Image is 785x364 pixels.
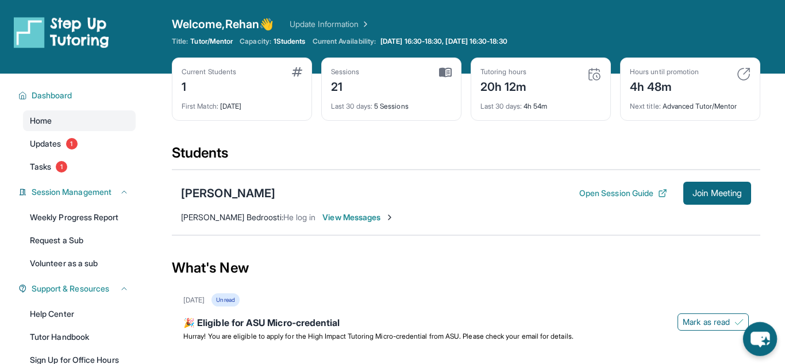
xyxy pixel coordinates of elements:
[692,190,742,197] span: Join Meeting
[331,67,360,76] div: Sessions
[30,161,51,173] span: Tasks
[290,18,370,30] a: Update Information
[23,230,136,251] a: Request a Sub
[30,138,61,150] span: Updates
[14,16,109,48] img: logo
[439,67,452,78] img: card
[380,37,507,46] span: [DATE] 16:30-18:30, [DATE] 16:30-18:30
[683,316,730,328] span: Mark as read
[23,110,136,131] a: Home
[292,67,302,76] img: card
[678,313,749,331] button: Mark as read
[23,304,136,324] a: Help Center
[183,332,574,340] span: Hurray! You are eligible to apply for the High Impact Tutoring Micro-credential from ASU. Please ...
[743,322,777,356] button: chat-button
[181,212,283,222] span: [PERSON_NAME] Bedroosti :
[182,67,236,76] div: Current Students
[480,76,527,95] div: 20h 12m
[630,76,699,95] div: 4h 48m
[27,90,129,101] button: Dashboard
[183,296,205,305] div: [DATE]
[378,37,510,46] a: [DATE] 16:30-18:30, [DATE] 16:30-18:30
[30,115,52,127] span: Home
[190,37,233,46] span: Tutor/Mentor
[359,18,370,30] img: Chevron Right
[32,186,111,198] span: Session Management
[183,316,749,332] div: 🎉 Eligible for ASU Micro-credential
[322,212,394,223] span: View Messages
[172,16,274,32] span: Welcome, Rehan 👋
[480,102,522,110] span: Last 30 days :
[182,76,236,95] div: 1
[331,102,372,110] span: Last 30 days :
[240,37,271,46] span: Capacity:
[182,95,302,111] div: [DATE]
[66,138,78,150] span: 1
[683,182,751,205] button: Join Meeting
[23,156,136,177] a: Tasks1
[56,161,67,173] span: 1
[480,67,527,76] div: Tutoring hours
[23,207,136,228] a: Weekly Progress Report
[23,327,136,347] a: Tutor Handbook
[172,37,188,46] span: Title:
[313,37,376,46] span: Current Availability:
[172,144,760,169] div: Students
[630,102,661,110] span: Next title :
[737,67,751,81] img: card
[283,212,316,222] span: He log in
[630,95,751,111] div: Advanced Tutor/Mentor
[385,213,394,222] img: Chevron-Right
[630,67,699,76] div: Hours until promotion
[331,76,360,95] div: 21
[172,243,760,293] div: What's New
[32,90,72,101] span: Dashboard
[23,133,136,154] a: Updates1
[181,185,275,201] div: [PERSON_NAME]
[32,283,109,294] span: Support & Resources
[211,293,239,306] div: Unread
[27,186,129,198] button: Session Management
[331,95,452,111] div: 5 Sessions
[274,37,306,46] span: 1 Students
[27,283,129,294] button: Support & Resources
[480,95,601,111] div: 4h 54m
[23,253,136,274] a: Volunteer as a sub
[579,187,667,199] button: Open Session Guide
[734,317,744,327] img: Mark as read
[182,102,218,110] span: First Match :
[587,67,601,81] img: card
